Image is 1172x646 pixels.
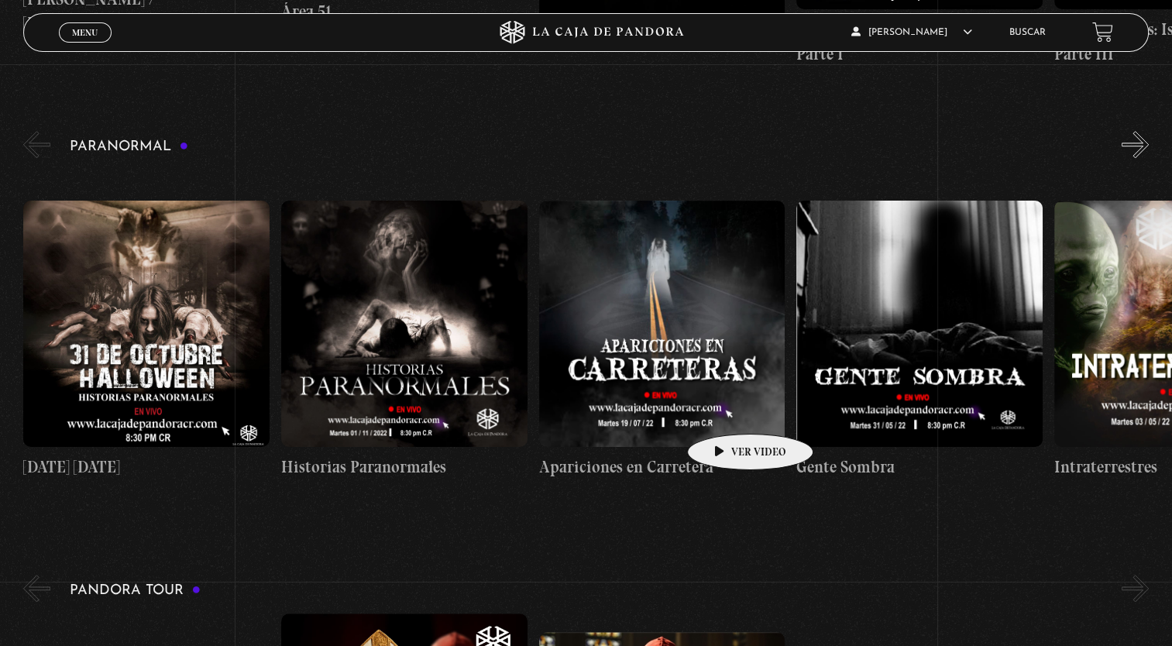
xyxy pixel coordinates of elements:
h4: [DATE] [DATE] [23,455,270,479]
span: Cerrar [67,40,103,51]
h3: Pandora Tour [70,583,201,598]
span: Menu [72,28,98,37]
span: [PERSON_NAME] [851,28,972,37]
a: Buscar [1009,28,1046,37]
h4: Historias Paranormales [281,455,528,479]
a: Gente Sombra [796,170,1043,510]
a: Apariciones en Carretera [539,170,785,510]
h3: Paranormal [70,139,188,154]
h4: Gente Sombra [796,455,1043,479]
button: Previous [23,131,50,158]
a: View your shopping cart [1092,22,1113,43]
button: Next [1122,575,1149,602]
button: Next [1122,131,1149,158]
a: Historias Paranormales [281,170,528,510]
a: [DATE] [DATE] [23,170,270,510]
button: Previous [23,575,50,602]
h4: Apariciones en Carretera [539,455,785,479]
